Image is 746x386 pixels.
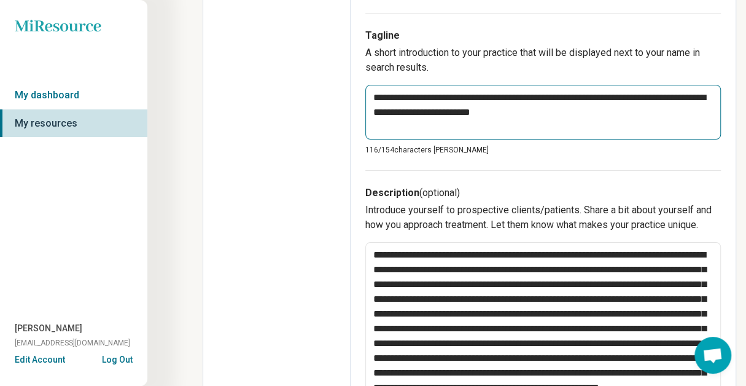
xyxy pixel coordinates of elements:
[15,322,82,335] span: [PERSON_NAME]
[694,337,731,374] div: Open chat
[365,45,721,75] p: A short introduction to your practice that will be displayed next to your name in search results.
[15,337,130,349] span: [EMAIL_ADDRESS][DOMAIN_NAME]
[365,186,721,200] h3: Description
[365,144,721,156] p: 116/ 154 characters [PERSON_NAME]
[365,203,721,232] p: Introduce yourself to prospective clients/patients. Share a bit about yourself and how you approa...
[365,28,721,43] h3: Tagline
[419,187,460,199] span: (optional)
[102,353,133,363] button: Log Out
[15,353,65,366] button: Edit Account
